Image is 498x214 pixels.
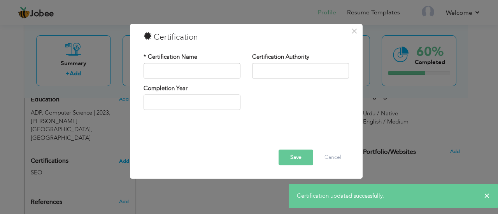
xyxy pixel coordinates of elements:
span: × [484,192,490,200]
span: × [351,24,358,38]
button: Cancel [317,150,349,165]
h3: Certification [144,31,349,43]
span: Certification updated successfully. [297,192,384,200]
label: Certification Authority [252,53,309,61]
button: Close [348,25,361,37]
label: Completion Year [144,84,188,92]
button: Save [279,150,313,165]
label: * Certification Name [144,53,197,61]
